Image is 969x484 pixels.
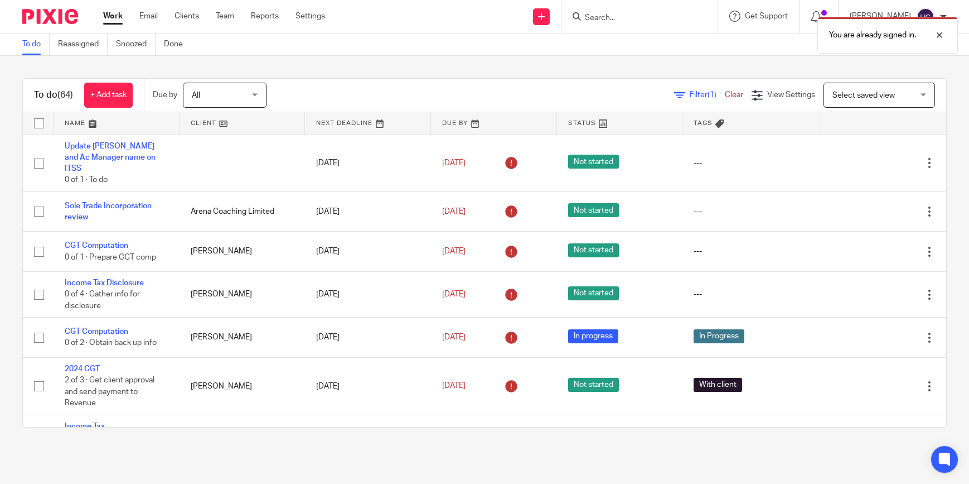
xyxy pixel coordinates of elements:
span: Not started [568,203,619,217]
a: CGT Computation [65,328,128,336]
span: View Settings [767,91,815,99]
div: --- [694,206,809,217]
a: + Add task [84,83,133,108]
span: Select saved view [832,92,895,99]
span: Not started [568,378,619,392]
td: Arena Coaching Limited [180,192,306,232]
span: [DATE] [442,382,466,390]
span: [DATE] [442,208,466,215]
a: 2024 CGT [65,365,100,373]
span: With client [694,378,742,392]
span: 0 of 1 · To do [65,176,108,184]
a: Reports [251,11,279,22]
div: --- [694,157,809,169]
span: In Progress [694,329,744,343]
a: Snoozed [116,33,156,55]
span: [DATE] [442,333,466,341]
td: [DATE] [305,357,431,415]
td: [DATE] [305,271,431,317]
span: (1) [708,91,716,99]
a: To do [22,33,50,55]
a: Email [139,11,158,22]
span: In progress [568,329,618,343]
td: [DATE] [305,318,431,357]
span: [DATE] [442,290,466,298]
a: Team [216,11,234,22]
div: --- [694,246,809,257]
img: Pixie [22,9,78,24]
span: Not started [568,155,619,169]
td: [PERSON_NAME] [180,357,306,415]
p: You are already signed in. [829,30,916,41]
a: Clear [725,91,743,99]
span: 2 of 3 · Get client approval and send payment to Revenue [65,376,154,407]
td: [PERSON_NAME] [180,415,306,461]
td: [PERSON_NAME] [180,318,306,357]
span: 0 of 2 · Obtain back up info [65,339,157,347]
td: [DATE] [305,135,431,192]
a: Sole Trade Incorporation review [65,202,152,221]
h1: To do [34,89,73,101]
td: [DATE] [305,415,431,461]
a: Income Tax [65,423,105,430]
span: [DATE] [442,159,466,167]
a: CGT Computation [65,242,128,250]
a: Done [164,33,191,55]
a: Update [PERSON_NAME] and Ac Manager name on ITSS [65,142,156,173]
a: Reassigned [58,33,108,55]
div: --- [694,289,809,300]
a: Clients [175,11,199,22]
span: 0 of 1 · Prepare CGT comp [65,253,156,261]
img: svg%3E [917,8,934,26]
span: Not started [568,243,619,257]
td: [DATE] [305,192,431,232]
a: Work [103,11,123,22]
span: All [192,92,200,99]
span: (64) [57,90,73,99]
td: [DATE] [305,232,431,271]
span: Filter [690,91,725,99]
span: 0 of 4 · Gather info for disclosure [65,290,140,310]
p: Due by [153,89,177,100]
a: Settings [295,11,325,22]
a: Income Tax Disclosure [65,279,144,287]
td: [PERSON_NAME] [180,271,306,317]
td: [PERSON_NAME] [180,232,306,271]
span: Tags [694,120,713,126]
span: Not started [568,286,619,300]
span: [DATE] [442,247,466,255]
